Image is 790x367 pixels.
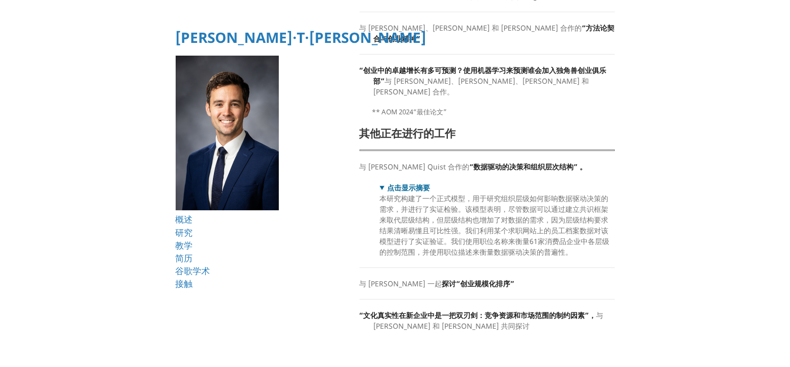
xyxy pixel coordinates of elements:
[176,227,193,238] a: 研究
[176,252,193,264] a: 简历
[374,23,615,43] font: “方法论契合与创业精神” 。
[360,126,456,140] font: 其他正在进行的工作
[360,162,470,172] font: 与 [PERSON_NAME] Quist 合作的
[374,310,604,331] font: 与 [PERSON_NAME] 和 [PERSON_NAME] 共同探讨
[176,265,210,277] a: 谷歌学术
[374,76,589,96] font: 与 [PERSON_NAME]、[PERSON_NAME]、[PERSON_NAME] 和 [PERSON_NAME] 合作。
[470,162,587,172] font: “数据驱动的决策和组织层次结构” 。
[387,183,430,192] font: 点击显示摘要
[380,182,615,193] summary: 点击显示摘要
[360,65,607,86] font: “创业中的卓越增长有多可预测？使用机器学习来预测谁会加入独角兽创业俱乐部”
[176,213,193,225] a: 概述
[176,56,279,211] img: 瑞安·T·艾伦 哈佛商学院
[372,107,447,116] font: ** AOM 2024“最佳论文”
[176,278,193,289] a: 接触
[360,279,442,288] font: 与 [PERSON_NAME] 一起
[176,239,193,251] a: 教学
[360,310,596,320] font: “文化真实性在新企业中是一把双刃剑：竞争资源和市场范围的制约因素”，
[442,279,515,288] font: 探讨“创业规模化排序”
[380,193,610,257] font: 本研究构建了一个正式模型，用于研究组织层级如何影响数据驱动决策的需求，并进行了实证检验。该模型表明，尽管数据可以通过建立共识框架来取代层级结构，但层级结构也增加了对数据的需求，因为层级结构要求结...
[360,23,582,33] font: 与 [PERSON_NAME]、[PERSON_NAME] 和 [PERSON_NAME] 合作的
[176,28,427,47] a: [PERSON_NAME]·T·[PERSON_NAME]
